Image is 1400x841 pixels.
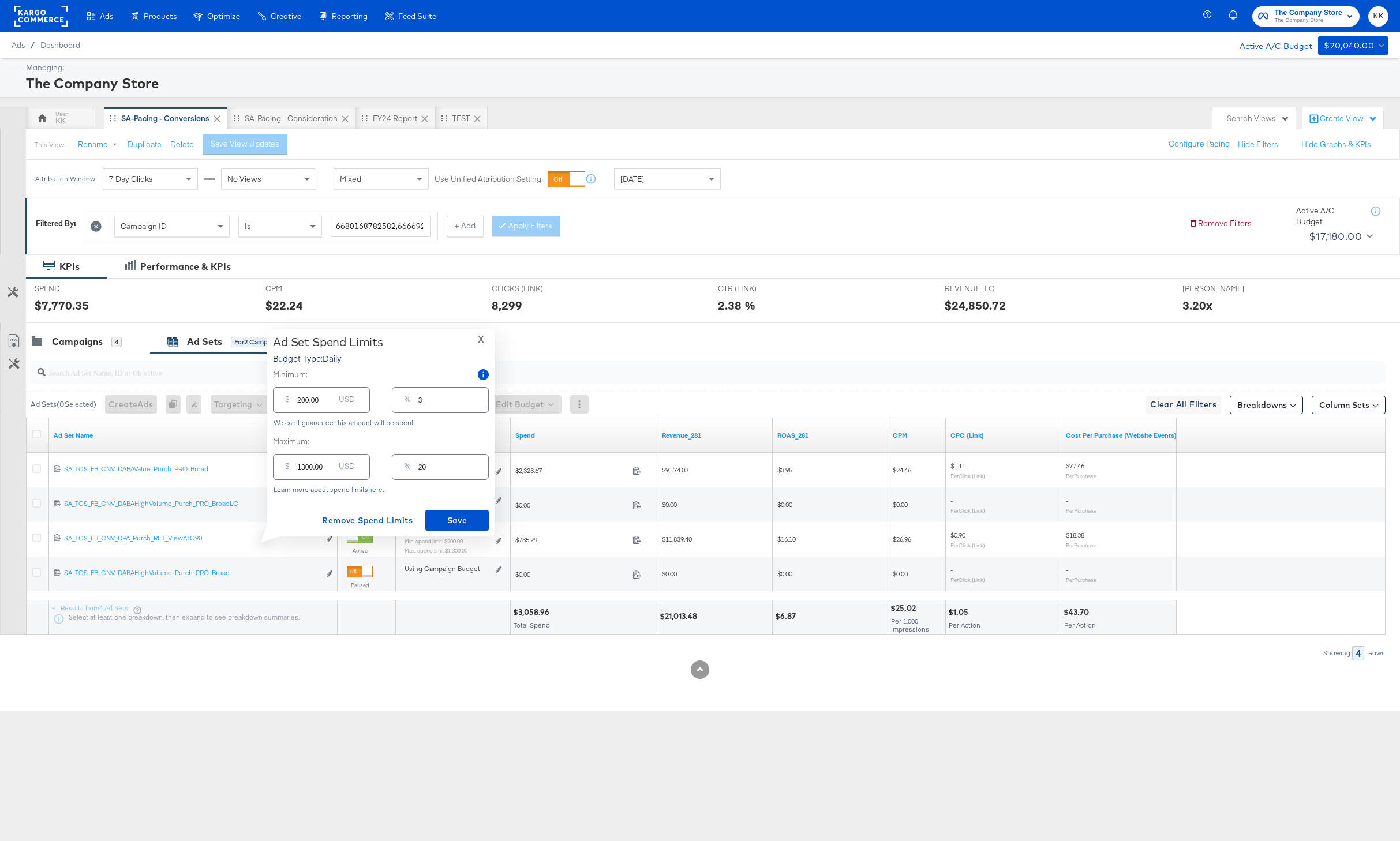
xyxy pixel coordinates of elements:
div: SA-Pacing - Consideration [245,113,338,124]
span: $2,323.67 [515,466,628,475]
div: % [399,459,415,479]
a: The average cost for each purchase tracked by your Custom Audience pixel on your website after pe... [1066,431,1177,440]
div: for 2 Campaigns [231,337,288,347]
span: Optimize [207,12,240,21]
span: Total Spend [514,621,550,629]
sub: Max. spend limit : $1,300.00 [405,547,467,554]
span: $24.46 [893,465,911,474]
div: Drag to reorder tab [110,115,116,121]
span: Products [144,12,177,21]
span: Ads [100,12,113,21]
span: Feed Suite [398,12,436,21]
div: $21,013.48 [660,611,701,622]
span: $0.00 [515,501,628,509]
span: $16.10 [777,535,796,543]
button: Duplicate [128,139,162,150]
button: Delete [170,139,194,150]
button: The Company StoreThe Company Store [1252,6,1360,27]
button: Rename [70,134,130,155]
span: Per 1,000 Impressions [891,617,929,633]
span: $0.00 [893,569,908,578]
div: SA_TCS_FB_CNV_DABAHighVolume_Purch_PRO_BroadLC [64,499,320,508]
div: USD [334,392,360,412]
div: $17,180.00 [1309,228,1362,245]
button: Breakdowns [1230,396,1303,414]
span: REVENUE_LC [945,283,1031,294]
sub: Per Purchase [1066,576,1096,583]
a: The average cost you've paid to have 1,000 impressions of your ad. [893,431,941,440]
div: Search Views [1227,113,1290,124]
span: KK [1373,10,1384,23]
div: Managing: [26,62,1386,73]
span: Reporting [332,12,368,21]
button: Hide Graphs & KPIs [1301,139,1371,150]
div: We can't guarantee this amount will be spent. [273,419,489,427]
span: - [950,496,953,505]
div: KPIs [59,260,80,273]
label: Paused [347,581,373,589]
button: Remove Spend Limits [317,510,417,531]
span: Clear All Filters [1150,397,1216,412]
button: $17,180.00 [1304,227,1375,246]
sub: Per Purchase [1066,507,1096,514]
span: Is [245,221,251,231]
a: The average cost for each link click you've received from your ad. [950,431,1057,440]
div: % [399,392,415,412]
span: SPEND [35,283,121,294]
div: $20,040.00 [1324,39,1374,53]
button: Hide Filters [1238,139,1278,150]
span: Campaign ID [121,221,167,231]
button: KK [1368,6,1388,27]
button: $20,040.00 [1318,36,1388,55]
div: USD [334,459,360,479]
div: Attribution Window: [35,175,97,183]
div: 0 [166,395,186,414]
div: SA_TCS_FB_CNV_DABAValue_Purch_PRO_Broad [64,464,320,474]
span: The Company Store [1274,7,1342,19]
div: Active A/C Budget [1296,205,1360,227]
div: Active A/C Budget [1227,36,1312,54]
span: $0.00 [777,569,792,578]
div: Create View [1320,113,1377,125]
div: $ [280,459,294,479]
sub: Per Click (Link) [950,507,985,514]
div: Learn more about spend limits [273,486,489,494]
span: The Company Store [1274,16,1342,25]
div: Showing: [1323,649,1352,657]
span: Ads [12,40,25,50]
span: - [1066,496,1068,505]
input: Search Ad Set Name, ID or Objective [46,356,1259,379]
a: ROAS_281 [777,431,884,440]
span: $3.95 [777,465,792,474]
span: X [478,331,484,347]
span: CLICKS (LINK) [492,283,578,294]
span: / [25,40,40,50]
div: KK [55,115,66,126]
div: Drag to reorder tab [361,115,368,121]
div: $22.24 [265,297,303,314]
span: Creative [271,12,301,21]
sub: Per Click (Link) [950,542,985,549]
span: - [1066,565,1068,574]
div: Rows [1368,649,1386,657]
span: Per Action [949,621,980,629]
button: Clear All Filters [1146,396,1221,414]
a: SA_TCS_FB_CNV_DPA_Purch_RET_ViewATC90 [64,534,320,546]
label: Active [347,547,373,554]
div: 8,299 [492,297,522,314]
label: Maximum: [273,436,489,447]
span: $11,839.40 [662,535,692,543]
button: Column Sets [1312,396,1386,414]
div: 4 [111,337,122,347]
span: $1.11 [950,461,965,470]
div: $3,058.96 [513,607,553,618]
span: [PERSON_NAME] [1182,283,1269,294]
div: The Company Store [26,73,1386,93]
span: $0.00 [777,500,792,509]
span: CTR (LINK) [718,283,804,294]
span: No Views [227,174,261,184]
a: SA_TCS_FB_CNV_DABAHighVolume_Purch_PRO_Broad [64,568,320,580]
div: SA-Pacing - Conversions [121,113,209,124]
div: $43.70 [1064,607,1092,618]
a: Your Ad Set name. [54,431,333,440]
